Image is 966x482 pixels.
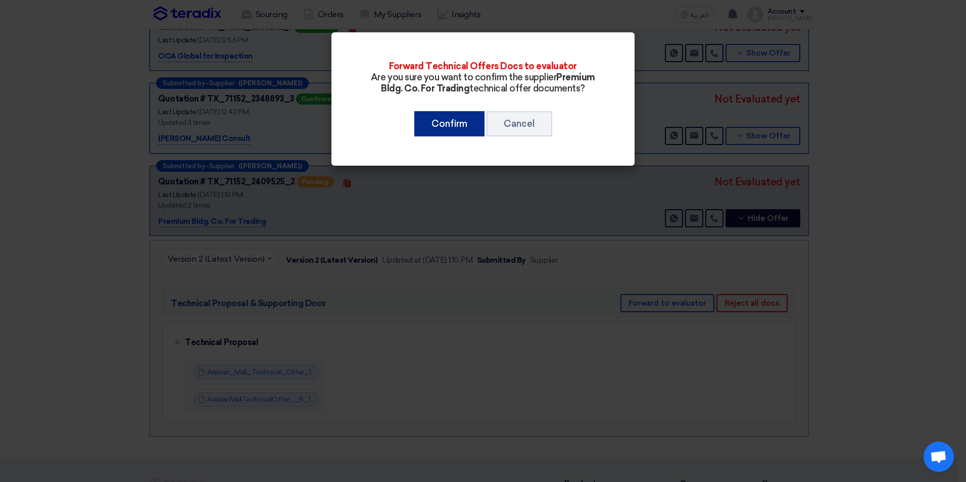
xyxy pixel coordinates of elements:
button: Cancel [487,111,552,136]
span: Are you sure you want to confirm the supplier technical offer documents? [371,72,595,94]
span: Forward Technical Offers Docs to evaluator [389,61,577,72]
button: Confirm [414,111,485,136]
b: Premium Bldg. Co. For Trading [381,72,595,94]
div: Open chat [924,442,954,472]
